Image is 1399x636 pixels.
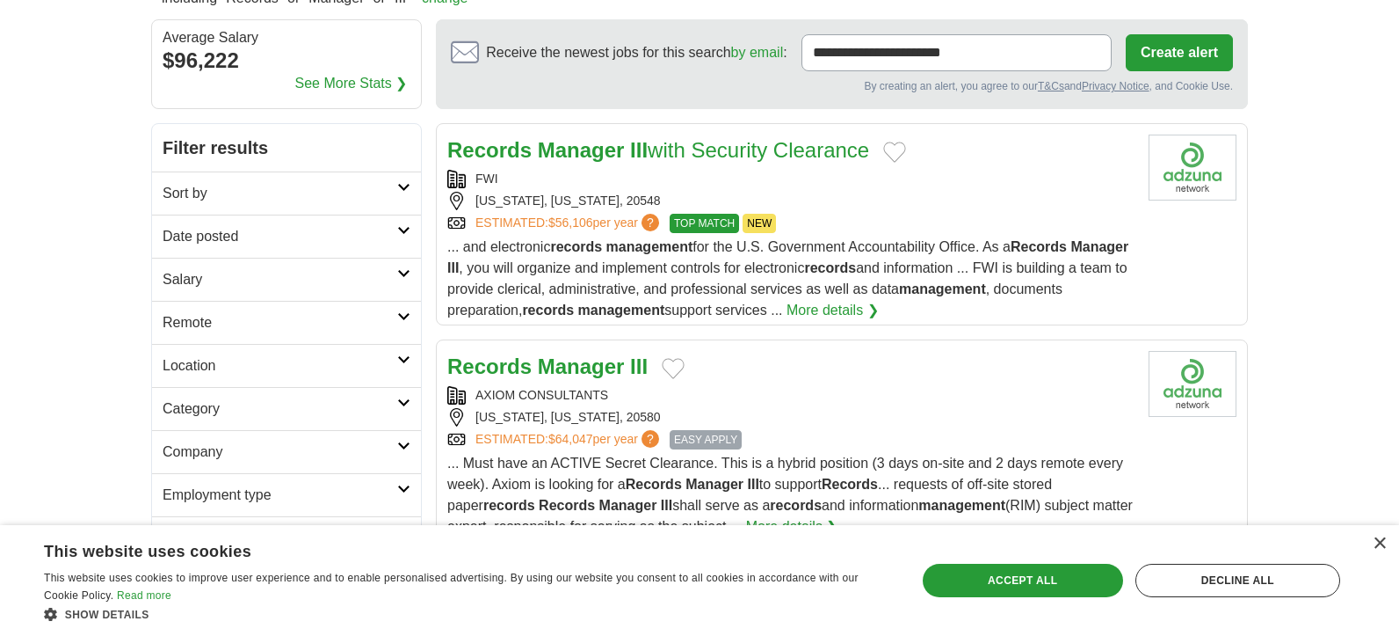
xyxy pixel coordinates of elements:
[152,301,421,344] a: Remote
[44,605,890,623] div: Show details
[599,498,657,513] strong: Manager
[747,477,758,492] strong: III
[447,170,1134,188] div: FWI
[1373,537,1386,551] div: Close
[152,215,421,258] a: Date posted
[899,281,986,296] strong: management
[163,183,397,204] h2: Sort by
[447,260,459,275] strong: III
[662,358,685,379] button: Add to favorite jobs
[163,31,410,45] div: Average Salary
[630,138,648,162] strong: III
[548,216,593,230] span: $56,106
[65,609,149,621] span: Show details
[630,355,648,378] strong: III
[1135,564,1340,597] div: Decline all
[1038,80,1064,92] a: T&Cs
[163,485,397,506] h2: Employment type
[1070,239,1128,254] strong: Manager
[923,564,1123,597] div: Accept all
[447,355,648,378] a: Records Manager III
[661,498,672,513] strong: III
[822,477,878,492] strong: Records
[786,300,879,321] a: More details ❯
[163,45,410,77] div: $96,222
[447,138,869,162] a: Records Manager IIIwith Security Clearance
[152,124,421,172] h2: Filter results
[538,138,625,162] strong: Manager
[1149,351,1236,417] img: Company logo
[163,355,397,376] h2: Location
[475,430,663,450] a: ESTIMATED:$64,047per year?
[746,516,838,537] a: More details ❯
[743,214,776,233] span: NEW
[152,516,421,559] a: Hours
[670,430,742,450] span: EASY APPLY
[918,498,1005,513] strong: management
[447,138,532,162] strong: Records
[152,344,421,387] a: Location
[295,73,408,94] a: See More Stats ❯
[152,387,421,430] a: Category
[163,269,397,290] h2: Salary
[804,260,856,275] strong: records
[539,498,595,513] strong: Records
[522,303,574,318] strong: records
[642,430,659,448] span: ?
[447,386,1134,405] div: AXIOM CONSULTANTS
[883,142,906,163] button: Add to favorite jobs
[163,226,397,247] h2: Date posted
[770,498,822,513] strong: records
[447,408,1134,427] div: [US_STATE], [US_STATE], 20580
[548,432,593,446] span: $64,047
[538,355,625,378] strong: Manager
[152,172,421,215] a: Sort by
[163,442,397,463] h2: Company
[44,572,859,602] span: This website uses cookies to improve user experience and to enable personalised advertising. By u...
[670,214,739,233] span: TOP MATCH
[152,473,421,516] a: Employment type
[731,45,784,60] a: by email
[550,239,602,254] strong: records
[447,456,1133,534] span: ... Must have an ACTIVE Secret Clearance. This is a hybrid position (3 days on-site and 2 days re...
[1082,80,1149,92] a: Privacy Notice
[626,477,682,492] strong: Records
[475,214,663,233] a: ESTIMATED:$56,106per year?
[451,78,1233,94] div: By creating an alert, you agree to our and , and Cookie Use.
[606,239,693,254] strong: management
[486,42,786,63] span: Receive the newest jobs for this search :
[685,477,743,492] strong: Manager
[117,589,171,602] a: Read more, opens a new window
[1011,239,1067,254] strong: Records
[447,355,532,378] strong: Records
[447,239,1128,318] span: ... and electronic for the U.S. Government Accountability Office. As a , you will organize and im...
[163,312,397,333] h2: Remote
[483,498,535,513] strong: records
[152,258,421,301] a: Salary
[447,192,1134,210] div: [US_STATE], [US_STATE], 20548
[1149,135,1236,201] img: Company logo
[163,398,397,420] h2: Category
[578,303,665,318] strong: management
[152,430,421,473] a: Company
[44,536,846,562] div: This website uses cookies
[1126,34,1233,71] button: Create alert
[642,214,659,231] span: ?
